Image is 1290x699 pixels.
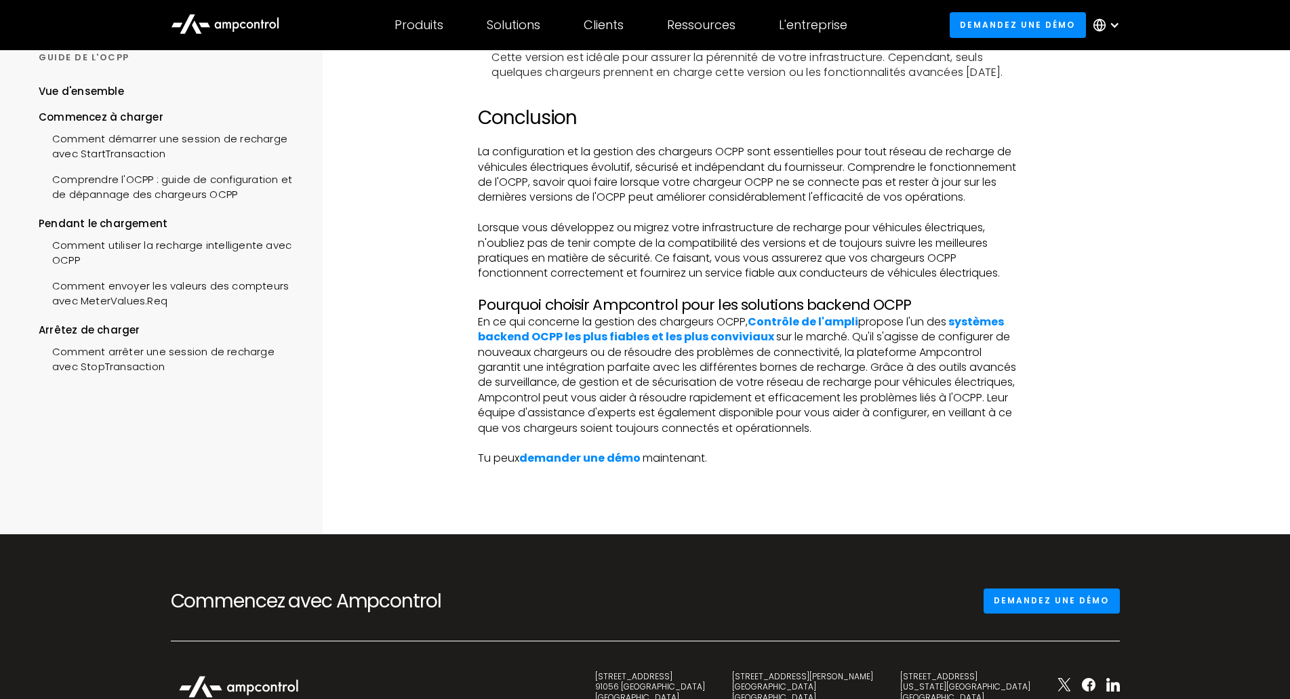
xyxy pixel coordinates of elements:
div: Vue d'ensemble [39,84,124,99]
div: Clients [584,18,624,33]
p: ‍ [478,129,1025,144]
div: Pendant le chargement [39,216,297,231]
h2: Conclusion [478,106,1025,129]
a: demander une démo [519,450,641,466]
p: La configuration et la gestion des chargeurs OCPP sont essentielles pour tout réseau de recharge ... [478,144,1025,205]
a: Contrôle de l'ampli [748,314,858,329]
div: Commencez à charger [39,109,297,124]
div: L'entreprise [779,18,847,33]
a: Comment démarrer une session de recharge avec StartTransaction [39,125,297,165]
div: Produits [395,18,443,33]
div: Solutions [487,18,540,33]
div: Arrêtez de charger [39,323,297,338]
p: En ce qui concerne la gestion des chargeurs OCPP, propose l'un des sur le marché. Qu'il s'agisse ... [478,315,1025,466]
div: Ressources [667,18,735,33]
a: Comprendre l'OCPP : guide de configuration et de dépannage des chargeurs OCPP [39,165,297,206]
div: GUIDE DE L'OCPP [39,52,297,64]
p: ‍ [478,281,1025,296]
p: Lorsque vous développez ou migrez votre infrastructure de recharge pour véhicules électriques, n'... [478,220,1025,281]
h2: Commencez avec Ampcontrol [171,590,469,613]
a: Vue d'ensemble [39,84,124,109]
p: ‍ [478,92,1025,106]
a: Comment envoyer les valeurs des compteurs avec MeterValues.Req [39,272,297,313]
p: ‍ [478,205,1025,220]
a: Demandez une démo [984,588,1120,614]
h3: Pourquoi choisir Ampcontrol pour les solutions backend OCPP [478,296,1025,314]
a: Comment utiliser la recharge intelligente avec OCPP [39,231,297,272]
a: systèmes backend OCPP les plus fiables et les plus conviviaux [478,314,1004,344]
li: La dernière version, offrant des fonctionnalités avancées telles que , fonctionnalités et mesures... [491,20,1025,81]
a: Comment arrêter une session de recharge avec StopTransaction [39,338,297,378]
a: Demandez une démo [950,12,1086,37]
